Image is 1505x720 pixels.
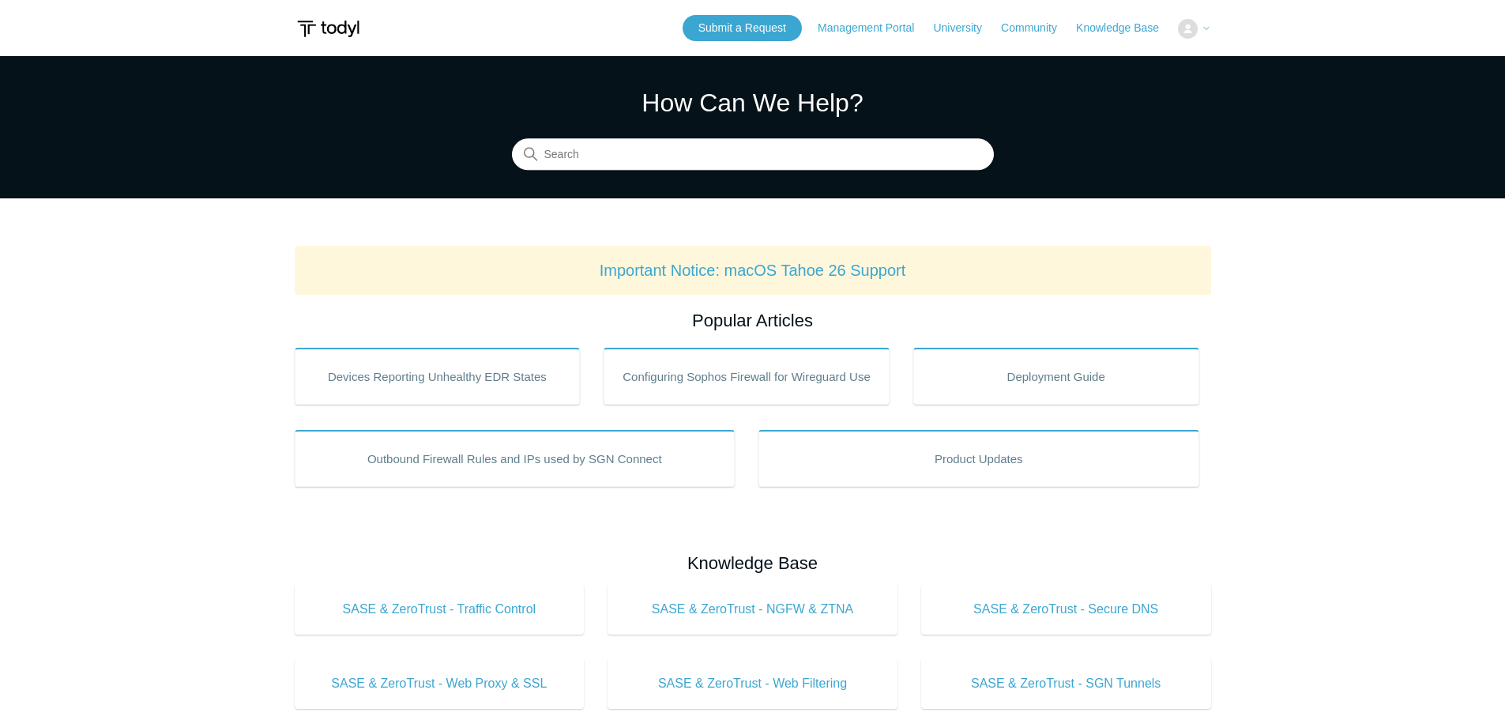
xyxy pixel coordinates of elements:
a: Outbound Firewall Rules and IPs used by SGN Connect [295,430,736,487]
a: Submit a Request [683,15,802,41]
span: SASE & ZeroTrust - NGFW & ZTNA [631,600,874,619]
a: SASE & ZeroTrust - NGFW & ZTNA [608,584,897,635]
input: Search [512,139,994,171]
span: SASE & ZeroTrust - Web Proxy & SSL [318,674,561,693]
a: Devices Reporting Unhealthy EDR States [295,348,581,405]
a: Knowledge Base [1076,20,1175,36]
a: SASE & ZeroTrust - Secure DNS [921,584,1211,635]
a: Important Notice: macOS Tahoe 26 Support [600,262,906,279]
a: Configuring Sophos Firewall for Wireguard Use [604,348,890,405]
span: SASE & ZeroTrust - Secure DNS [945,600,1187,619]
a: SASE & ZeroTrust - Web Proxy & SSL [295,658,585,709]
a: SASE & ZeroTrust - SGN Tunnels [921,658,1211,709]
h1: How Can We Help? [512,84,994,122]
span: SASE & ZeroTrust - Traffic Control [318,600,561,619]
span: SASE & ZeroTrust - SGN Tunnels [945,674,1187,693]
h2: Popular Articles [295,307,1211,334]
a: University [933,20,997,36]
img: Todyl Support Center Help Center home page [295,14,362,43]
h2: Knowledge Base [295,550,1211,576]
a: Management Portal [818,20,930,36]
a: Product Updates [758,430,1199,487]
a: Deployment Guide [913,348,1199,405]
a: Community [1001,20,1073,36]
a: SASE & ZeroTrust - Web Filtering [608,658,897,709]
a: SASE & ZeroTrust - Traffic Control [295,584,585,635]
span: SASE & ZeroTrust - Web Filtering [631,674,874,693]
